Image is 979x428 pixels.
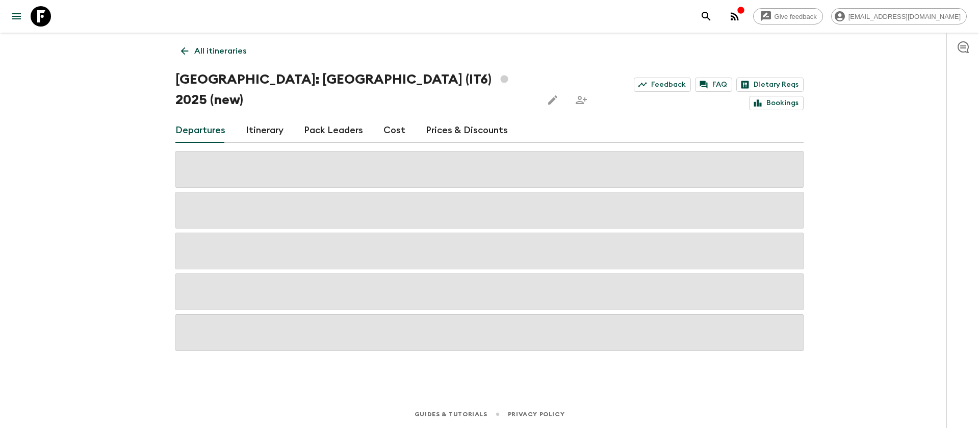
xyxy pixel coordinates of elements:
a: Cost [383,118,405,143]
p: All itineraries [194,45,246,57]
button: menu [6,6,27,27]
a: Itinerary [246,118,284,143]
a: Dietary Reqs [736,78,804,92]
a: Prices & Discounts [426,118,508,143]
a: All itineraries [175,41,252,61]
div: [EMAIL_ADDRESS][DOMAIN_NAME] [831,8,967,24]
h1: [GEOGRAPHIC_DATA]: [GEOGRAPHIC_DATA] (IT6) 2025 (new) [175,69,534,110]
span: [EMAIL_ADDRESS][DOMAIN_NAME] [843,13,966,20]
a: Bookings [749,96,804,110]
a: Departures [175,118,225,143]
button: search adventures [696,6,716,27]
span: Share this itinerary [571,90,591,110]
a: Give feedback [753,8,823,24]
a: Guides & Tutorials [415,409,487,420]
span: Give feedback [769,13,822,20]
a: FAQ [695,78,732,92]
a: Feedback [634,78,691,92]
a: Pack Leaders [304,118,363,143]
button: Edit this itinerary [543,90,563,110]
a: Privacy Policy [508,409,564,420]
